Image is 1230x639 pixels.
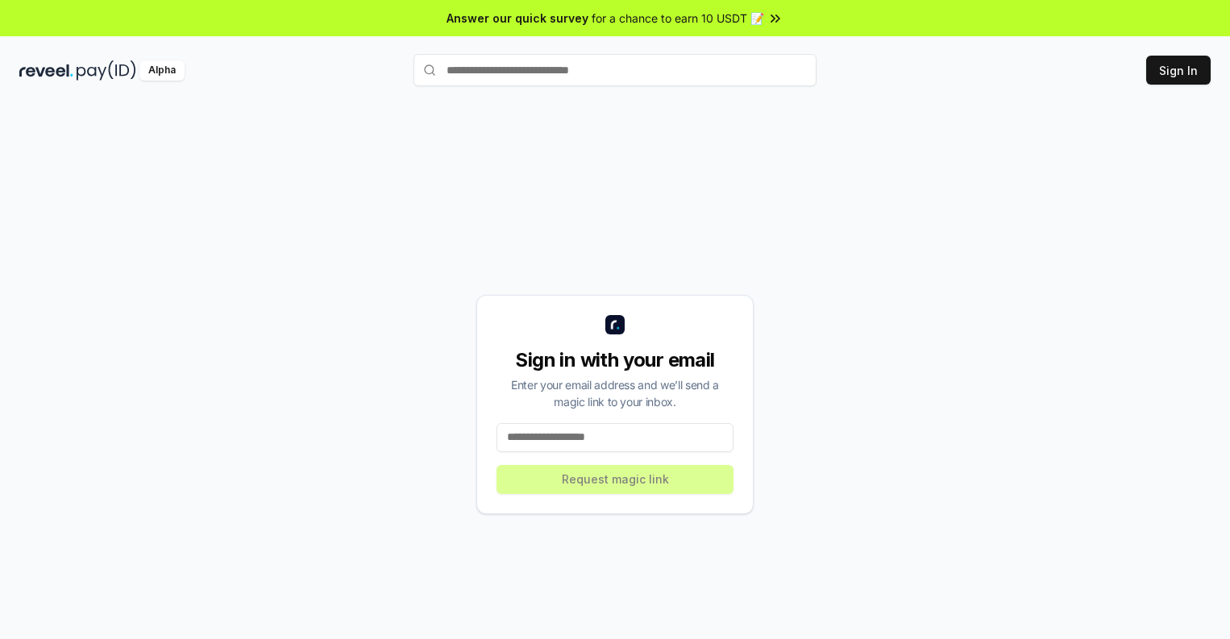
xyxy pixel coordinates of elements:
[77,60,136,81] img: pay_id
[1146,56,1211,85] button: Sign In
[447,10,588,27] span: Answer our quick survey
[592,10,764,27] span: for a chance to earn 10 USDT 📝
[497,347,733,373] div: Sign in with your email
[139,60,185,81] div: Alpha
[19,60,73,81] img: reveel_dark
[497,376,733,410] div: Enter your email address and we’ll send a magic link to your inbox.
[605,315,625,334] img: logo_small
